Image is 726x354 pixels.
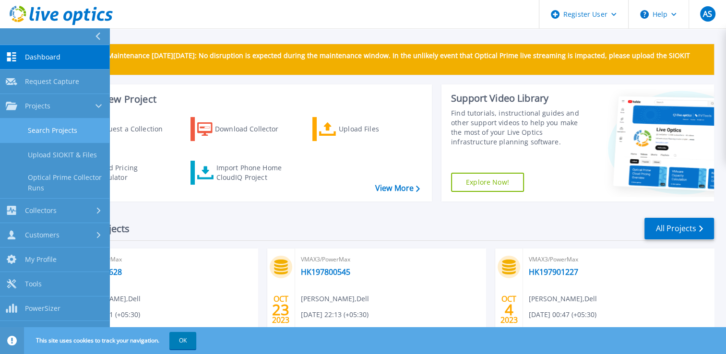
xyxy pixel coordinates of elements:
span: Projects [25,102,50,110]
a: Cloud Pricing Calculator [68,161,175,185]
span: My Profile [25,255,57,264]
a: Request a Collection [68,117,175,141]
p: Scheduled Maintenance [DATE][DATE]: No disruption is expected during the maintenance window. In t... [71,52,706,67]
h3: Start a New Project [68,94,419,105]
div: Import Phone Home CloudIQ Project [216,163,291,182]
div: Find tutorials, instructional guides and other support videos to help you make the most of your L... [451,108,588,147]
span: This site uses cookies to track your navigation. [26,332,196,349]
a: HK197800545 [301,267,350,277]
span: Collectors [25,206,57,215]
span: [PERSON_NAME] , Dell [301,294,369,304]
div: OCT 2023 [500,292,518,327]
span: VMAX3/PowerMax [301,254,480,265]
div: Support Video Library [451,92,588,105]
span: PowerSizer [25,304,60,313]
span: 23 [272,306,289,314]
span: VMAX3/PowerMax [72,254,252,265]
a: Download Collector [190,117,298,141]
div: Request a Collection [95,119,172,139]
div: Download Collector [215,119,292,139]
div: OCT 2023 [272,292,290,327]
a: HK197901227 [529,267,578,277]
span: Request Capture [25,77,79,86]
div: Upload Files [339,119,416,139]
a: All Projects [644,218,714,239]
a: View More [375,184,420,193]
span: Customers [25,231,60,239]
a: Upload Files [312,117,419,141]
a: Explore Now! [451,173,524,192]
div: Cloud Pricing Calculator [94,163,171,182]
span: [DATE] 00:47 (+05:30) [529,309,596,320]
span: VMAX3/PowerMax [529,254,708,265]
span: 4 [505,306,513,314]
span: [PERSON_NAME] , Dell [529,294,597,304]
span: Dashboard [25,53,60,61]
span: [DATE] 22:13 (+05:30) [301,309,369,320]
button: OK [169,332,196,349]
span: AS [703,10,712,18]
span: Tools [25,280,42,288]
